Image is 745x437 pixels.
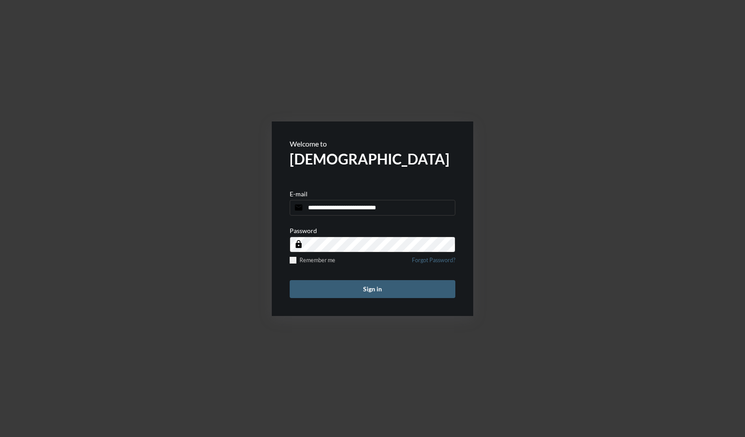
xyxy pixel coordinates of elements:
[290,150,455,168] h2: [DEMOGRAPHIC_DATA]
[412,257,455,269] a: Forgot Password?
[290,227,317,234] p: Password
[290,257,335,264] label: Remember me
[290,139,455,148] p: Welcome to
[290,280,455,298] button: Sign in
[290,190,308,198] p: E-mail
